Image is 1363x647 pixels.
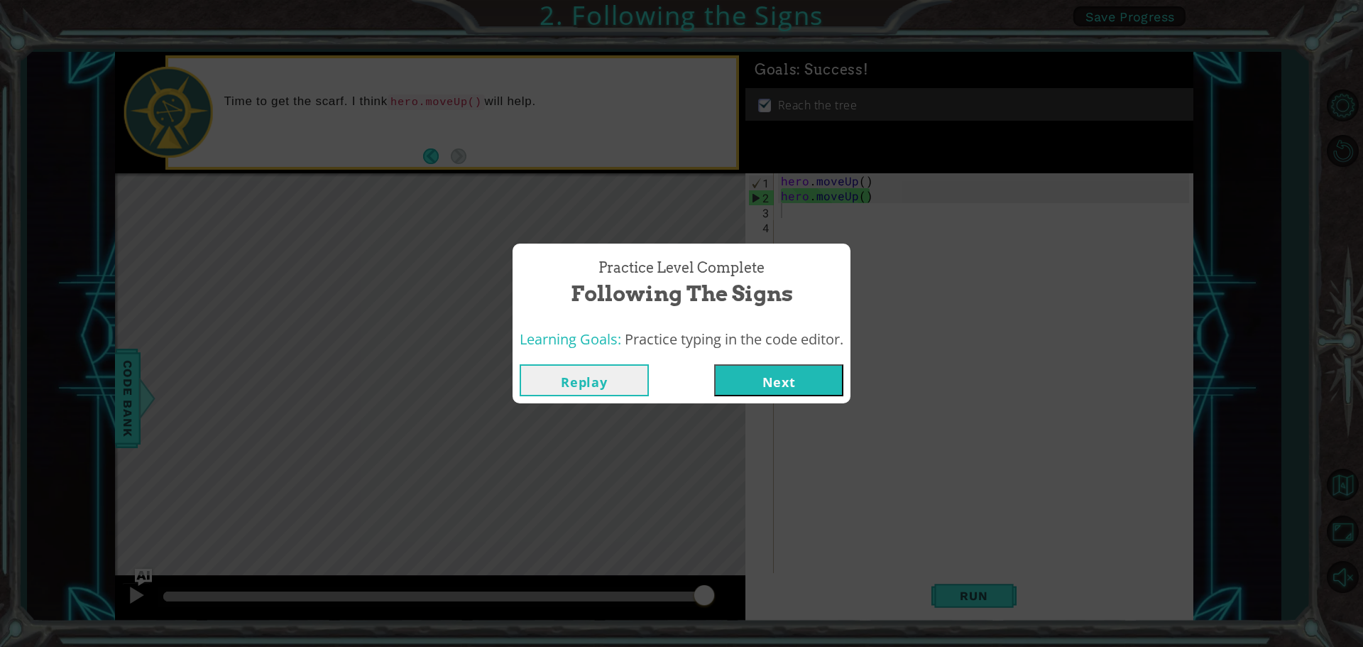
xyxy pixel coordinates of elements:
[625,330,843,349] span: Practice typing in the code editor.
[520,330,621,349] span: Learning Goals:
[598,258,765,278] span: Practice Level Complete
[520,364,649,396] button: Replay
[714,364,843,396] button: Next
[571,278,793,309] span: Following the Signs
